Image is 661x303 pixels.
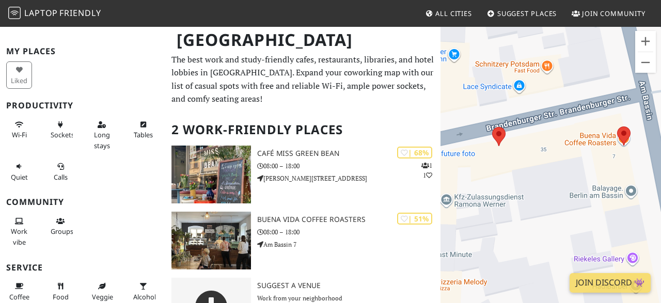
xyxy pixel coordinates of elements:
[6,197,159,207] h3: Community
[421,161,432,180] p: 1 1
[568,4,650,23] a: Join Community
[582,9,646,18] span: Join Community
[257,240,441,249] p: Am Bassin 7
[257,227,441,237] p: 08:00 – 18:00
[51,227,73,236] span: Group tables
[257,149,441,158] h3: Café Miss Green Bean
[51,130,74,139] span: Power sockets
[6,101,159,110] h3: Productivity
[257,215,441,224] h3: Buena Vida Coffee Roasters
[171,53,434,106] p: The best work and study-friendly cafes, restaurants, libraries, and hotel lobbies in [GEOGRAPHIC_...
[11,227,27,246] span: People working
[257,293,441,303] p: Work from your neighborhood
[130,116,156,143] button: Tables
[54,172,68,182] span: Video/audio calls
[397,213,432,225] div: | 51%
[8,5,101,23] a: LaptopFriendly LaptopFriendly
[497,9,557,18] span: Suggest Places
[635,52,656,73] button: Verkleinern
[6,158,32,185] button: Quiet
[483,4,561,23] a: Suggest Places
[94,130,110,150] span: Long stays
[165,146,440,203] a: Café Miss Green Bean | 68% 11 Café Miss Green Bean 08:00 – 18:00 [PERSON_NAME][STREET_ADDRESS]
[48,213,73,240] button: Groups
[635,31,656,52] button: Vergrößern
[171,114,434,146] h2: 2 Work-Friendly Places
[257,161,441,171] p: 08:00 – 18:00
[12,130,27,139] span: Stable Wi-Fi
[257,281,441,290] h3: Suggest a Venue
[165,212,440,269] a: Buena Vida Coffee Roasters | 51% Buena Vida Coffee Roasters 08:00 – 18:00 Am Bassin 7
[6,213,32,250] button: Work vibe
[89,116,115,154] button: Long stays
[53,292,69,301] span: Food
[133,292,156,301] span: Alcohol
[421,4,476,23] a: All Cities
[6,116,32,143] button: Wi-Fi
[48,158,73,185] button: Calls
[48,116,73,143] button: Sockets
[6,263,159,273] h3: Service
[435,9,472,18] span: All Cities
[171,212,251,269] img: Buena Vida Coffee Roasters
[397,147,432,158] div: | 68%
[168,26,438,54] h1: [GEOGRAPHIC_DATA]
[59,7,101,19] span: Friendly
[171,146,251,203] img: Café Miss Green Bean
[134,130,153,139] span: Work-friendly tables
[92,292,113,301] span: Veggie
[8,7,21,19] img: LaptopFriendly
[570,273,651,293] a: Join Discord 👾
[9,292,29,301] span: Coffee
[257,173,441,183] p: [PERSON_NAME][STREET_ADDRESS]
[11,172,28,182] span: Quiet
[24,7,58,19] span: Laptop
[6,46,159,56] h3: My Places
